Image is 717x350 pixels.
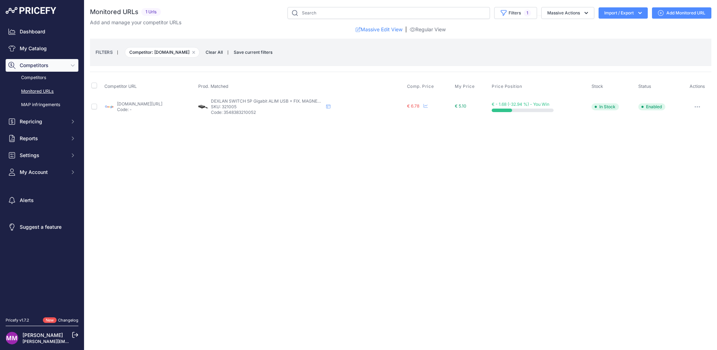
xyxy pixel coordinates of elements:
[6,149,78,162] button: Settings
[117,107,162,112] p: Code: -
[455,84,474,89] span: My Price
[22,339,131,344] a: [PERSON_NAME][EMAIL_ADDRESS][DOMAIN_NAME]
[20,135,66,142] span: Reports
[211,110,323,115] p: Code: 3548383210052
[6,166,78,179] button: My Account
[652,7,711,19] a: Add Monitored URL
[6,115,78,128] button: Repricing
[20,62,66,69] span: Competitors
[22,332,63,338] a: [PERSON_NAME]
[288,7,490,19] input: Search
[96,50,113,55] small: FILTERS
[690,84,705,89] span: Actions
[407,84,434,89] span: Comp. Price
[356,26,402,33] a: Massive Edit View
[141,8,161,16] span: 1 Urls
[592,103,619,110] span: In Stock
[405,26,407,33] span: |
[202,49,226,56] button: Clear All
[492,102,549,107] span: € - 1.68 (-32.94 %) - You Win
[6,99,78,111] a: MAP infringements
[6,194,78,207] a: Alerts
[599,7,648,19] button: Import / Export
[6,7,56,14] img: Pricefy Logo
[58,318,78,323] a: Changelog
[211,104,323,110] p: SKU: 321005
[6,85,78,98] a: Monitored URLs
[6,42,78,55] a: My Catalog
[6,317,29,323] div: Pricefy v1.7.2
[492,84,523,89] button: Price Position
[6,25,78,309] nav: Sidebar
[6,59,78,72] button: Competitors
[592,84,603,89] span: Stock
[198,84,228,89] span: Prod. Matched
[410,26,446,33] a: Regular View
[90,7,138,17] h2: Monitored URLs
[6,221,78,233] a: Suggest a feature
[117,101,162,106] a: [DOMAIN_NAME][URL]
[20,169,66,176] span: My Account
[6,72,78,84] a: Competitors
[541,7,594,19] button: Massive Actions
[638,103,665,110] span: Enabled
[104,84,137,89] span: Competitor URL
[113,50,122,54] small: |
[90,19,181,26] p: Add and manage your competitor URLs
[524,9,531,17] span: 1
[43,317,57,323] span: New
[6,132,78,145] button: Reports
[494,7,537,19] button: Filters1
[20,118,66,125] span: Repricing
[6,25,78,38] a: Dashboard
[227,50,228,54] small: |
[407,84,435,89] button: Comp. Price
[455,84,476,89] button: My Price
[455,103,466,109] span: € 5.10
[407,103,419,109] span: € 6.78
[20,152,66,159] span: Settings
[211,98,330,104] span: DEXLAN SWITCH 5P Gigabit ALIM USB + FIX. MAGNETIQUE
[125,47,200,58] span: Competitor: [DOMAIN_NAME]
[492,84,522,89] span: Price Position
[234,50,272,55] span: Save current filters
[638,84,651,89] span: Status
